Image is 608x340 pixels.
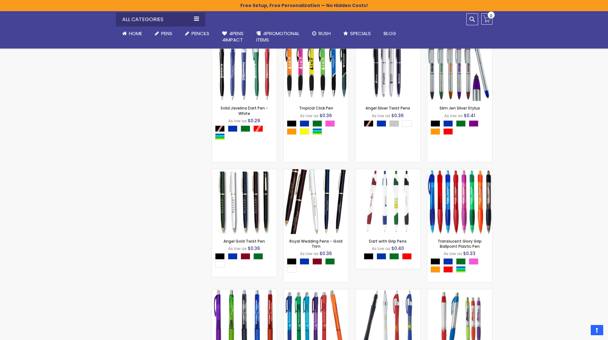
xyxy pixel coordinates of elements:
div: Assorted [312,128,322,135]
div: Blue [377,253,386,260]
div: White [287,266,296,273]
a: Solid Javelina Dart Pen - White [221,105,268,116]
img: Tropical Click Pen [284,36,349,101]
div: Orange [431,266,440,273]
div: Assorted [215,133,225,140]
div: Green [312,120,322,127]
span: Home [129,30,142,37]
div: Pink [469,258,478,265]
div: Blue [228,125,237,132]
a: Blog [377,26,402,41]
img: Translucent Glory Grip Ballpoint Plastic Pen [427,169,492,234]
a: Dart with Grip Pens [356,169,420,174]
div: Green [241,125,250,132]
span: $0.29 [248,117,260,124]
span: As low as [372,246,390,251]
div: Orange [431,128,440,135]
img: Slim Jen Silver Stylus [427,36,492,101]
div: Select A Color [287,120,349,136]
div: Green [253,253,263,260]
div: Black [431,120,440,127]
a: Royal Wedding Pens - Gold Trim [289,238,342,249]
div: Orange [287,128,296,135]
div: White [215,261,225,268]
div: Blue [377,120,386,127]
div: Red [443,266,453,273]
div: Green [456,258,466,265]
a: 4Pens4impact [216,26,250,47]
div: Select A Color [431,120,492,136]
div: Red [402,253,412,260]
div: Blue [300,120,309,127]
div: White [402,120,412,127]
div: Yellow [300,128,309,135]
span: $0.36 [319,112,332,119]
span: Rush [319,30,331,37]
span: Pencils [191,30,209,37]
span: Blog [384,30,396,37]
div: Green [456,120,466,127]
a: Dart with Grip Pens [369,238,407,244]
span: $0.36 [248,245,260,252]
div: Blue [300,258,309,265]
img: Angel Gold Twist Pen [212,169,277,234]
span: As low as [228,118,247,124]
img: Dart with Grip Pens [356,169,420,234]
div: Select A Color [215,253,277,269]
span: As low as [444,251,462,256]
div: Burgundy [241,253,250,260]
span: 4PROMOTIONAL ITEMS [256,30,299,43]
span: 4Pens 4impact [222,30,244,43]
div: Blue [443,120,453,127]
div: Green [389,253,399,260]
span: Specials [350,30,371,37]
a: Chrome Dart Pens [356,289,420,294]
div: Select A Color [364,120,415,128]
a: Translucent Tahiti Gel Ink Pen [212,289,277,294]
div: Black [431,258,440,265]
a: Angel Silver Twist Pens [365,105,410,111]
span: As low as [444,113,463,118]
div: Pink [325,120,335,127]
span: As low as [228,246,247,251]
a: Translucent Glory Grip Ballpoint Plastic Pen [427,169,492,174]
div: Purple [469,120,478,127]
a: Translucent Glory Grip Ballpoint Plastic Pen [438,238,482,249]
div: Black [287,120,296,127]
a: Rush [306,26,337,41]
img: Solid Javelina Dart Pen - White [212,36,277,101]
div: Blue [228,253,237,260]
span: $0.36 [391,112,404,119]
span: Pens [161,30,172,37]
a: Snazzy Silver Designer Ballpoint Pen [427,289,492,294]
a: Pencils [179,26,216,41]
a: 0 [481,13,492,25]
a: 4PROMOTIONALITEMS [250,26,306,47]
div: Select A Color [287,258,349,274]
span: $0.36 [319,250,332,257]
div: Burgundy [312,258,322,265]
div: Select A Color [215,125,277,141]
span: As low as [300,113,319,118]
a: Home [116,26,148,41]
span: As low as [372,113,390,118]
div: Red [443,128,453,135]
span: $0.33 [463,250,476,257]
a: Zaz Pen [284,289,349,294]
a: Pens [148,26,179,41]
div: Black [215,253,225,260]
div: Green [325,258,335,265]
div: Silver [389,120,399,127]
div: Black [364,253,373,260]
div: Black [287,258,296,265]
div: Blue [443,258,453,265]
a: Slim Jen Silver Stylus [439,105,480,111]
span: $0.41 [464,112,475,119]
div: Select A Color [431,258,492,274]
a: Royal Wedding Pens - Gold Trim [284,169,349,174]
span: As low as [300,251,319,256]
a: Tropical Click Pen [299,105,333,111]
a: Angel Gold Twist Pen [212,169,277,174]
span: $0.40 [391,245,404,252]
a: Specials [337,26,377,41]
